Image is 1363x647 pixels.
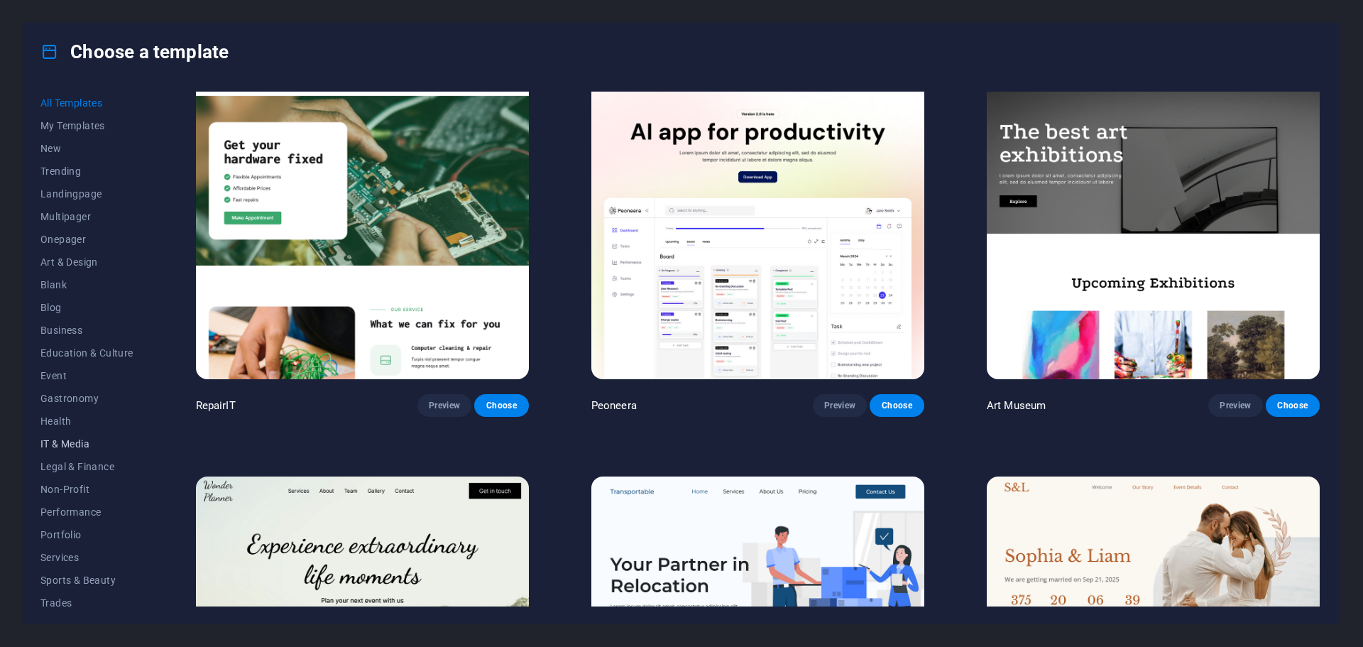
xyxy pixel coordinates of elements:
p: Peoneera [591,398,637,413]
span: Choose [881,400,912,411]
span: Multipager [40,211,133,222]
button: Landingpage [40,183,133,205]
button: Trending [40,160,133,183]
span: Trending [40,165,133,177]
span: Sports & Beauty [40,575,133,586]
button: Multipager [40,205,133,228]
button: Event [40,364,133,387]
button: Education & Culture [40,342,133,364]
img: Peoneera [591,72,924,379]
span: Art & Design [40,256,133,268]
button: Preview [417,394,471,417]
button: Blog [40,296,133,319]
button: My Templates [40,114,133,137]
button: Performance [40,501,133,523]
span: Services [40,552,133,563]
span: Trades [40,597,133,609]
button: All Templates [40,92,133,114]
button: Services [40,546,133,569]
button: IT & Media [40,433,133,455]
span: Choose [486,400,517,411]
span: Non-Profit [40,484,133,495]
span: Health [40,415,133,427]
button: Portfolio [40,523,133,546]
h4: Choose a template [40,40,229,63]
span: New [40,143,133,154]
span: My Templates [40,120,133,131]
span: All Templates [40,97,133,109]
span: Blog [40,302,133,313]
p: RepairIT [196,398,236,413]
button: Gastronomy [40,387,133,410]
span: Landingpage [40,188,133,200]
span: Event [40,370,133,381]
span: Education & Culture [40,347,133,359]
button: Health [40,410,133,433]
button: Trades [40,592,133,614]
span: Performance [40,506,133,518]
span: Preview [429,400,460,411]
button: Legal & Finance [40,455,133,478]
img: Art Museum [987,72,1320,379]
button: Choose [474,394,528,417]
span: Preview [1220,400,1251,411]
span: Legal & Finance [40,461,133,472]
button: Blank [40,273,133,296]
button: Choose [870,394,924,417]
button: Non-Profit [40,478,133,501]
button: New [40,137,133,160]
button: Art & Design [40,251,133,273]
p: Art Museum [987,398,1046,413]
span: Onepager [40,234,133,245]
span: Choose [1277,400,1308,411]
button: Preview [1208,394,1262,417]
img: RepairIT [196,72,529,379]
button: Onepager [40,228,133,251]
button: Sports & Beauty [40,569,133,592]
span: Gastronomy [40,393,133,404]
span: Blank [40,279,133,290]
span: Portfolio [40,529,133,540]
button: Preview [813,394,867,417]
button: Business [40,319,133,342]
span: Preview [824,400,855,411]
button: Choose [1266,394,1320,417]
span: IT & Media [40,438,133,450]
span: Business [40,325,133,336]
